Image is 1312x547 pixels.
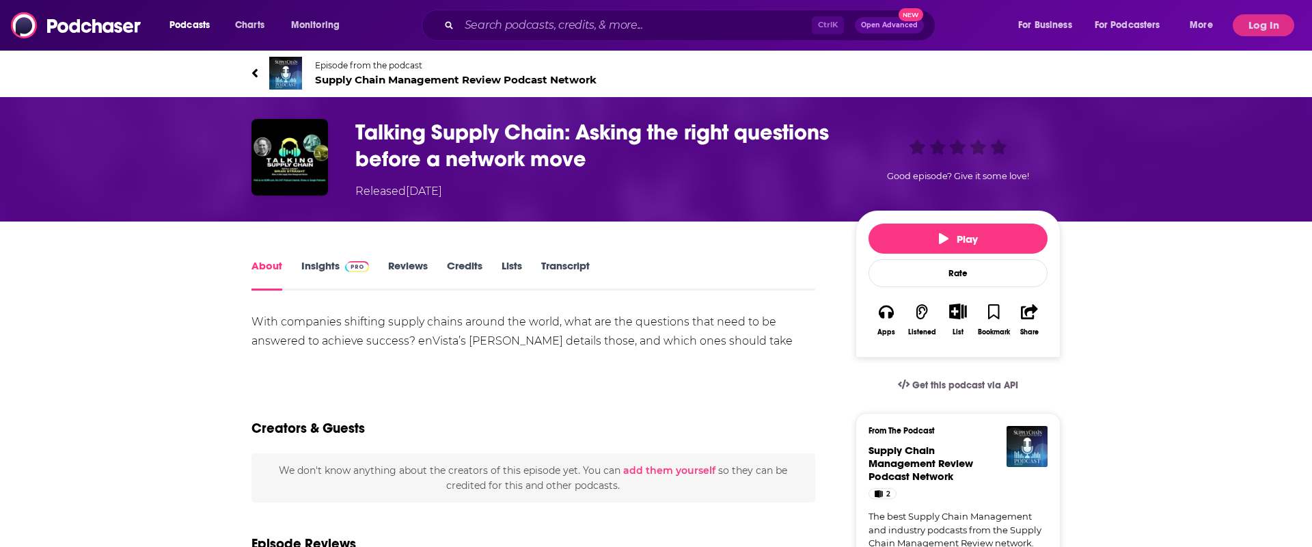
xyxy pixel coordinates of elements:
div: List [953,328,963,336]
span: For Business [1018,16,1072,35]
a: Transcript [541,259,590,291]
div: Listened [908,328,936,336]
span: Get this podcast via API [912,379,1018,391]
h1: Talking Supply Chain: Asking the right questions before a network move [355,119,834,172]
button: Apps [869,295,904,345]
span: For Podcasters [1095,16,1160,35]
span: 2 [886,488,890,501]
a: About [251,259,282,291]
div: Bookmark [978,328,1010,336]
h2: Creators & Guests [251,420,365,437]
a: 2 [869,488,897,499]
span: Supply Chain Management Review Podcast Network [315,73,597,86]
a: InsightsPodchaser Pro [301,259,369,291]
span: Monitoring [291,16,340,35]
span: Charts [235,16,264,35]
button: add them yourself [623,465,715,476]
div: Show More ButtonList [940,295,976,345]
span: More [1190,16,1213,35]
input: Search podcasts, credits, & more... [459,14,812,36]
span: Episode from the podcast [315,60,597,70]
img: Supply Chain Management Review Podcast Network [1007,426,1048,467]
div: Share [1020,328,1039,336]
a: Charts [226,14,273,36]
span: New [899,8,923,21]
img: Supply Chain Management Review Podcast Network [269,57,302,90]
h3: From The Podcast [869,426,1037,436]
a: Credits [447,259,482,291]
button: Log In [1233,14,1294,36]
div: Released [DATE] [355,183,442,200]
button: open menu [160,14,228,36]
img: Podchaser - Follow, Share and Rate Podcasts [11,12,142,38]
a: Get this podcast via API [887,369,1029,402]
div: With companies shifting supply chains around the world, what are the questions that need to be an... [251,312,815,370]
span: We don't know anything about the creators of this episode yet . You can so they can be credited f... [279,464,787,492]
button: Show More Button [944,304,972,319]
button: open menu [1086,14,1180,36]
div: Search podcasts, credits, & more... [435,10,948,41]
img: Podchaser Pro [345,261,369,272]
div: Apps [877,328,895,336]
a: Supply Chain Management Review Podcast NetworkEpisode from the podcastSupply Chain Management Rev... [251,57,1061,90]
button: open menu [282,14,357,36]
button: open menu [1009,14,1089,36]
button: Listened [904,295,940,345]
button: Share [1012,295,1048,345]
a: Reviews [388,259,428,291]
img: Talking Supply Chain: Asking the right questions before a network move [251,119,328,196]
a: Supply Chain Management Review Podcast Network [869,444,973,483]
div: Rate [869,259,1048,287]
span: Play [939,232,978,245]
span: Podcasts [169,16,210,35]
button: Play [869,224,1048,254]
span: Good episode? Give it some love! [887,171,1029,181]
button: open menu [1180,14,1230,36]
button: Open AdvancedNew [855,17,924,34]
a: Lists [502,259,522,291]
span: Open Advanced [861,22,918,29]
button: Bookmark [976,295,1011,345]
span: Ctrl K [812,16,844,34]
